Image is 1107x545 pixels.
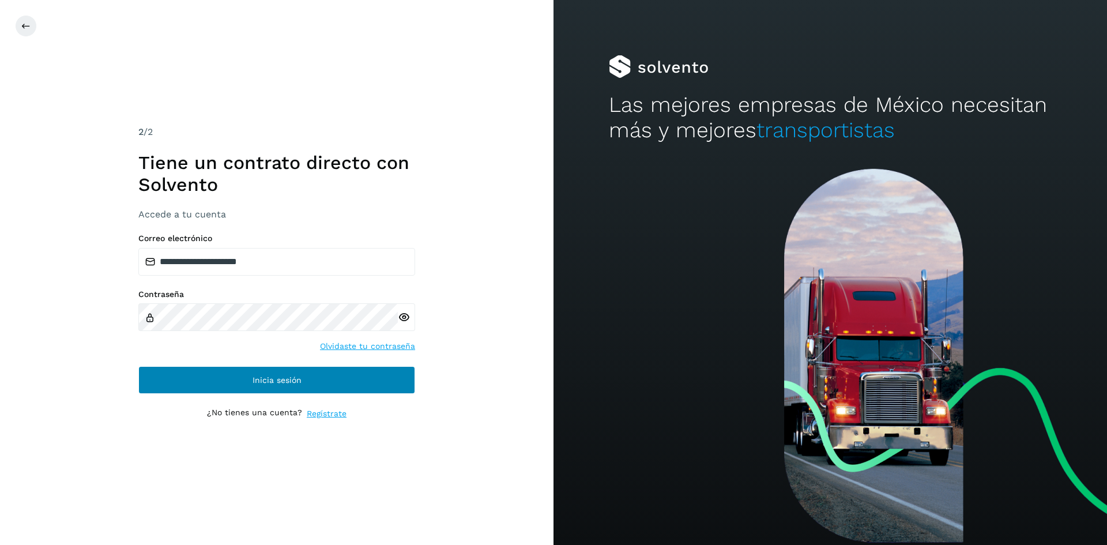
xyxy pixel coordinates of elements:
h2: Las mejores empresas de México necesitan más y mejores [609,92,1052,144]
a: Olvidaste tu contraseña [320,340,415,352]
label: Contraseña [138,290,415,299]
span: transportistas [756,118,895,142]
h1: Tiene un contrato directo con Solvento [138,152,415,196]
h3: Accede a tu cuenta [138,209,415,220]
button: Inicia sesión [138,366,415,394]
p: ¿No tienes una cuenta? [207,408,302,420]
div: /2 [138,125,415,139]
a: Regístrate [307,408,347,420]
span: Inicia sesión [253,376,302,384]
label: Correo electrónico [138,234,415,243]
span: 2 [138,126,144,137]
